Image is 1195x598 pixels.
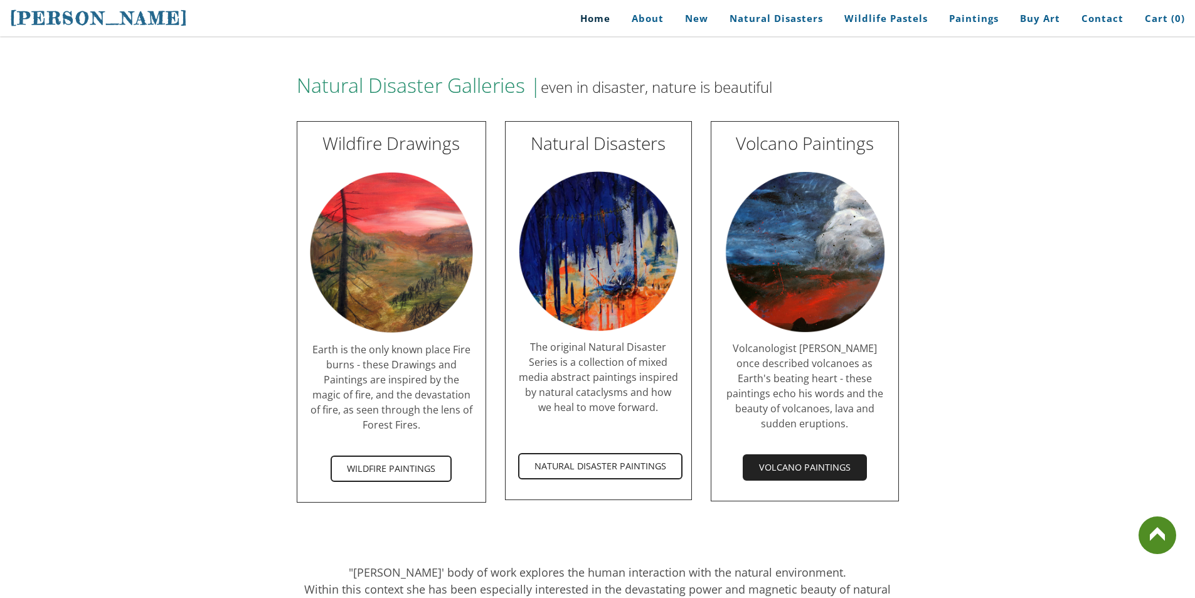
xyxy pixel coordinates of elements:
a: Contact [1072,4,1133,33]
span: Earth is the only known place Fire burns - these Drawings and Paintings are inspired by the magic... [311,343,472,432]
span: 0 [1175,12,1181,24]
a: Home [561,4,620,33]
img: Natural Disasters by Stephanie Peters [518,171,679,332]
h2: Wildfire Drawings [310,134,473,152]
a: Volcano Paintings [743,454,867,481]
span: The original Natural Disaster Series is a collection of mixed media abstract paintings inspired b... [519,340,678,414]
a: [PERSON_NAME] [10,6,188,30]
a: Natural Disaster Paintings [518,453,682,479]
div: ​ [310,342,473,432]
a: Wildlife Pastels [835,4,937,33]
a: Wildfire Paintings [331,456,452,482]
span: Volcanologist [PERSON_NAME] once described volcanoes as Earth's beating heart - these paintings e... [726,341,883,430]
a: Paintings [940,4,1008,33]
h2: Volcano Paintings [724,134,886,152]
div: ​ [724,341,886,431]
a: New [676,4,718,33]
font: even in disaster, nature is beautiful [541,77,772,97]
a: About [622,4,673,33]
a: Buy Art [1011,4,1070,33]
font: Natural Disaster Galleries | [297,72,541,99]
img: Volcanoes by Stephanie Peters [724,171,886,333]
a: Cart (0) [1135,4,1185,33]
span: [PERSON_NAME] [10,8,188,29]
a: Natural Disasters [720,4,832,33]
h2: Natural Disasters [518,134,679,152]
span: Wildfire Paintings [332,457,450,481]
span: Volcano Paintings [744,456,866,479]
img: Wildfires by Stephanie Peters [310,171,473,334]
span: Natural Disaster Paintings [519,454,681,478]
